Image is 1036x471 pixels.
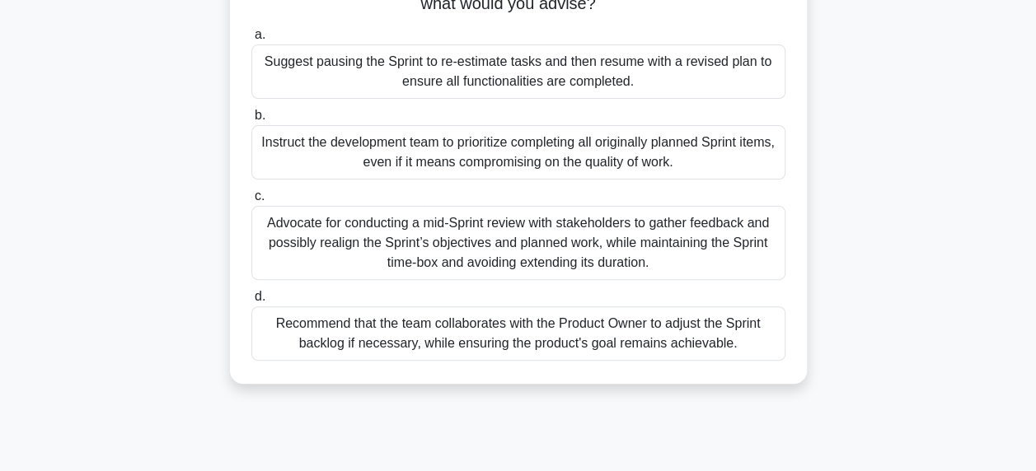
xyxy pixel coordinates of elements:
span: b. [255,108,265,122]
div: Recommend that the team collaborates with the Product Owner to adjust the Sprint backlog if neces... [251,306,785,361]
span: a. [255,27,265,41]
div: Instruct the development team to prioritize completing all originally planned Sprint items, even ... [251,125,785,180]
div: Advocate for conducting a mid-Sprint review with stakeholders to gather feedback and possibly rea... [251,206,785,280]
span: c. [255,189,265,203]
div: Suggest pausing the Sprint to re-estimate tasks and then resume with a revised plan to ensure all... [251,44,785,99]
span: d. [255,289,265,303]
